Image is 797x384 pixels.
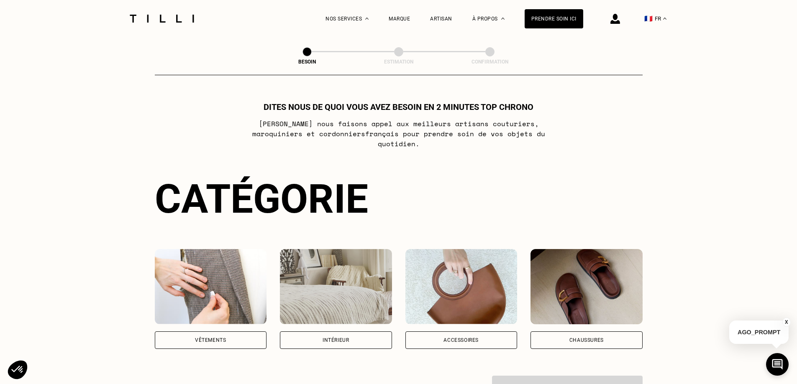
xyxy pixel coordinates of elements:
[155,249,267,324] img: Vêtements
[610,14,620,24] img: icône connexion
[389,16,410,22] a: Marque
[782,318,791,327] button: X
[530,249,643,324] img: Chaussures
[644,15,653,23] span: 🇫🇷
[265,59,349,65] div: Besoin
[155,175,643,222] div: Catégorie
[569,338,604,343] div: Chaussures
[195,338,226,343] div: Vêtements
[501,18,505,20] img: Menu déroulant à propos
[264,102,533,112] h1: Dites nous de quoi vous avez besoin en 2 minutes top chrono
[357,59,441,65] div: Estimation
[430,16,452,22] a: Artisan
[365,18,369,20] img: Menu déroulant
[448,59,532,65] div: Confirmation
[729,320,789,344] p: AGO_PROMPT
[280,249,392,324] img: Intérieur
[525,9,583,28] a: Prendre soin ici
[127,15,197,23] img: Logo du service de couturière Tilli
[405,249,518,324] img: Accessoires
[663,18,666,20] img: menu déroulant
[233,119,564,149] p: [PERSON_NAME] nous faisons appel aux meilleurs artisans couturiers , maroquiniers et cordonniers ...
[323,338,349,343] div: Intérieur
[443,338,479,343] div: Accessoires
